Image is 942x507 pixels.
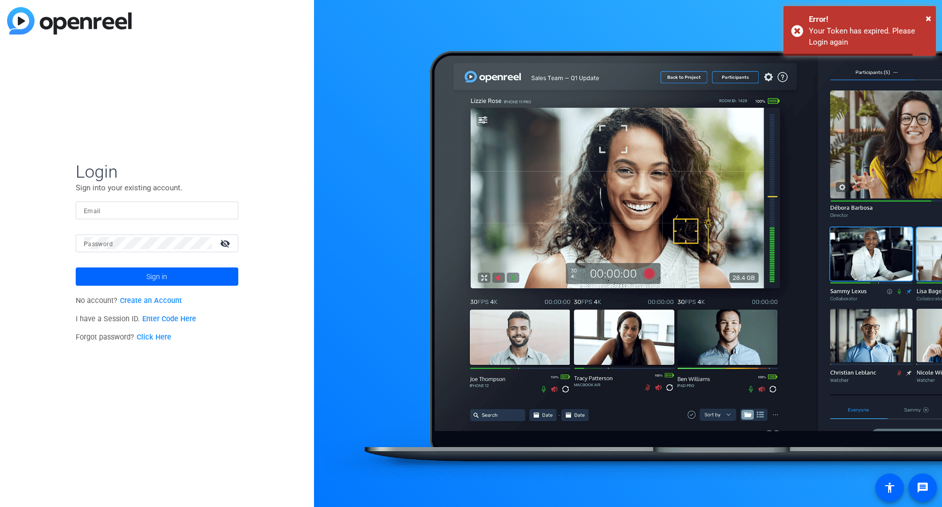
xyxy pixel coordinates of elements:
[7,7,132,35] img: blue-gradient.svg
[84,208,101,215] mat-label: Email
[76,333,171,342] span: Forgot password?
[120,296,182,305] a: Create an Account
[926,12,931,24] span: ×
[917,482,929,494] mat-icon: message
[214,236,238,251] mat-icon: visibility_off
[809,14,928,25] div: Error!
[76,296,182,305] span: No account?
[884,482,896,494] mat-icon: accessibility
[809,25,928,48] div: Your Token has expired. Please Login again
[926,11,931,26] button: Close
[137,333,171,342] a: Click Here
[76,315,196,323] span: I have a Session ID.
[84,241,113,248] mat-label: Password
[142,315,196,323] a: Enter Code Here
[84,204,230,216] input: Enter Email Address
[76,161,238,182] span: Login
[76,182,238,193] p: Sign into your existing account.
[76,267,238,286] button: Sign in
[146,264,167,289] span: Sign in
